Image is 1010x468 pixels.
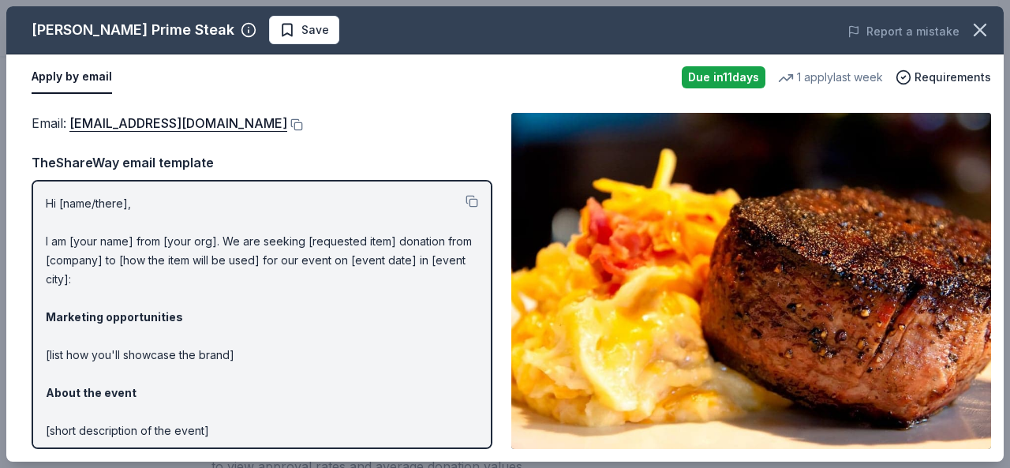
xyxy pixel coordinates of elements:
[682,66,765,88] div: Due in 11 days
[32,17,234,43] div: [PERSON_NAME] Prime Steak
[46,386,137,399] strong: About the event
[915,68,991,87] span: Requirements
[896,68,991,87] button: Requirements
[511,113,991,449] img: Image for Hanna's Prime Steak
[847,22,959,41] button: Report a mistake
[32,115,287,131] span: Email :
[269,16,339,44] button: Save
[301,21,329,39] span: Save
[69,113,287,133] a: [EMAIL_ADDRESS][DOMAIN_NAME]
[778,68,883,87] div: 1 apply last week
[46,310,183,324] strong: Marketing opportunities
[32,61,112,94] button: Apply by email
[32,152,492,173] div: TheShareWay email template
